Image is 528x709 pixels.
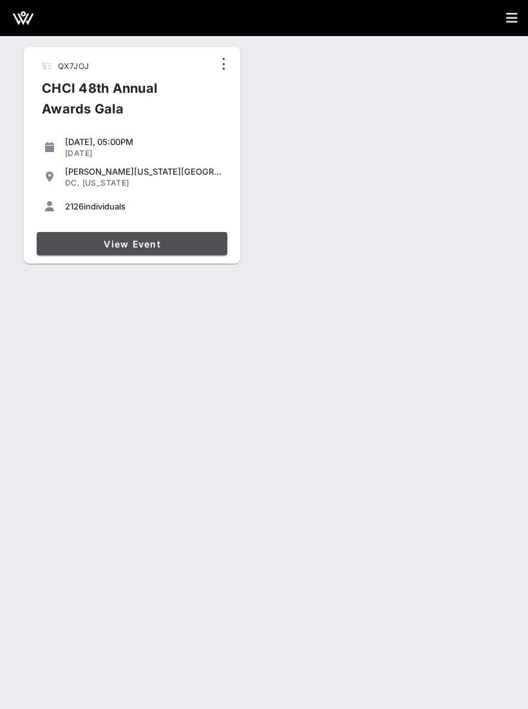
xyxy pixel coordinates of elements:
span: DC, [65,178,80,188]
div: [DATE] [65,148,222,159]
div: [DATE], 05:00PM [65,137,222,147]
a: View Event [37,232,227,255]
div: CHCI 48th Annual Awards Gala [32,78,213,130]
span: QX7JOJ [58,61,89,71]
div: individuals [65,201,222,211]
span: 2126 [65,201,84,211]
span: [US_STATE] [82,178,129,188]
span: View Event [42,238,222,249]
div: [PERSON_NAME][US_STATE][GEOGRAPHIC_DATA] [65,166,222,177]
